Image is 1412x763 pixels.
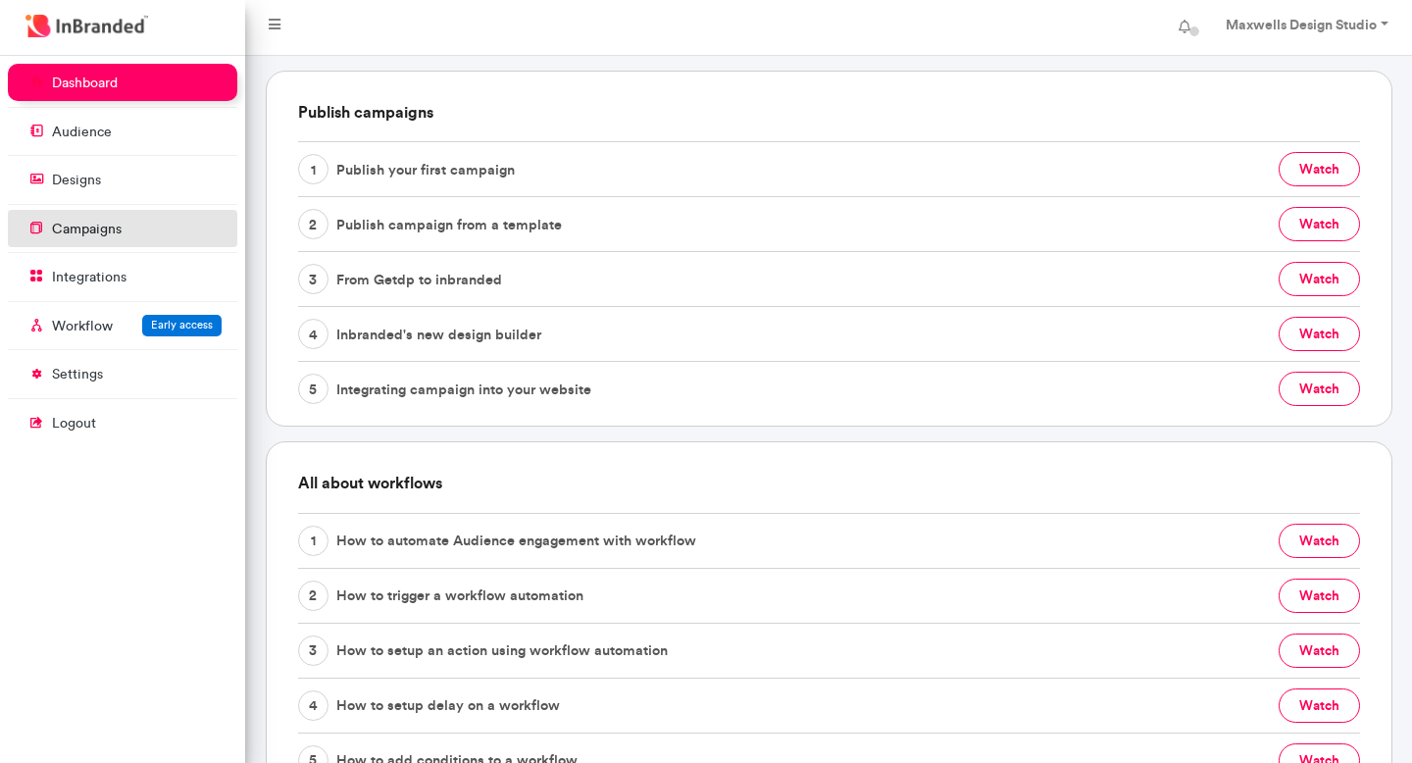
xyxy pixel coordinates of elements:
[298,72,1360,141] h6: Publish campaigns
[336,209,562,239] span: Publish campaign from a template
[8,210,237,247] a: campaigns
[1279,317,1360,351] button: watch
[298,690,328,721] span: 4
[52,317,113,336] p: Workflow
[52,220,122,239] p: campaigns
[8,113,237,150] a: audience
[1279,579,1360,613] button: watch
[298,442,1360,512] h6: All about workflows
[1279,372,1360,406] button: watch
[298,526,328,556] span: 1
[1279,524,1360,558] button: watch
[336,636,668,666] span: How to setup an action using workflow automation
[298,209,328,239] span: 2
[1226,16,1377,33] strong: Maxwells Design Studio
[1279,207,1360,241] button: watch
[52,123,112,142] p: audience
[1279,152,1360,186] button: watch
[336,319,541,349] span: Inbranded's new design builder
[298,264,328,294] span: 3
[8,64,237,101] a: dashboard
[52,365,103,384] p: settings
[21,10,153,42] img: InBranded Logo
[336,154,515,184] span: Publish your first campaign
[8,355,237,392] a: settings
[151,318,213,331] span: Early access
[298,636,328,666] span: 3
[1279,262,1360,296] button: watch
[1279,634,1360,668] button: watch
[8,258,237,295] a: integrations
[298,581,328,611] span: 2
[336,374,591,404] span: Integrating campaign into your website
[1206,8,1404,47] a: Maxwells Design Studio
[336,581,583,611] span: How to trigger a workflow automation
[298,374,328,404] span: 5
[52,268,126,287] p: integrations
[1279,688,1360,723] button: watch
[52,74,118,93] p: dashboard
[298,319,328,349] span: 4
[8,161,237,198] a: designs
[52,171,101,190] p: designs
[336,264,502,294] span: From Getdp to inbranded
[336,690,560,721] span: How to setup delay on a workflow
[8,307,237,344] a: WorkflowEarly access
[298,154,328,184] span: 1
[52,414,96,433] p: logout
[336,526,696,556] span: How to automate Audience engagement with workflow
